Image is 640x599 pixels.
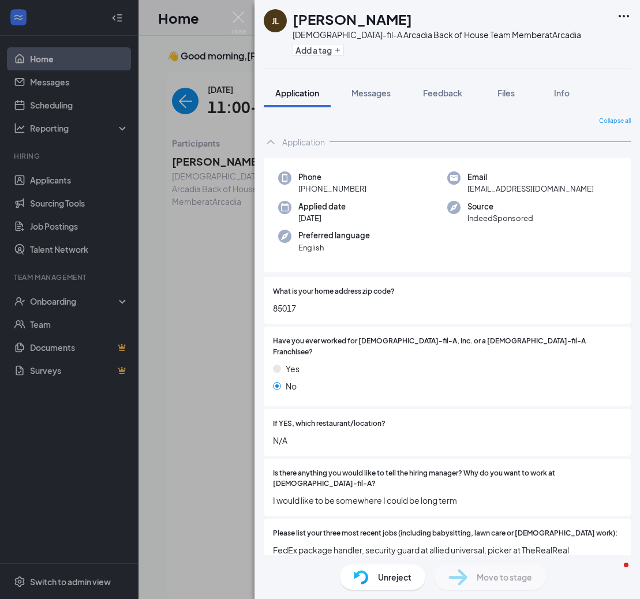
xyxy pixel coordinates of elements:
span: Messages [351,88,391,98]
span: Phone [298,171,366,183]
span: [PHONE_NUMBER] [298,183,366,194]
span: If YES, which restaurant/location? [273,418,386,429]
span: FedEx package handler, security guard at allied universal, picker at TheRealReal [273,544,622,556]
svg: ChevronUp [264,135,278,149]
span: Files [497,88,515,98]
span: Unreject [378,571,411,583]
span: Feedback [423,88,462,98]
h1: [PERSON_NAME] [293,9,412,29]
span: Preferred language [298,230,370,241]
span: What is your home address zip code? [273,286,395,297]
svg: Plus [334,47,341,54]
span: Applied date [298,201,346,212]
div: JL [272,15,279,27]
span: No [286,380,297,392]
span: [EMAIL_ADDRESS][DOMAIN_NAME] [467,183,594,194]
span: Have you ever worked for [DEMOGRAPHIC_DATA]-fil-A, Inc. or a [DEMOGRAPHIC_DATA]-fil-A Franchisee? [273,336,622,358]
span: Info [554,88,570,98]
span: I would like to be somewhere I could be long term [273,494,622,507]
span: Yes [286,362,300,375]
span: Email [467,171,594,183]
span: Source [467,201,533,212]
svg: Ellipses [617,9,631,23]
span: Please list your three most recent jobs (including babysitting, lawn care or [DEMOGRAPHIC_DATA] w... [273,528,617,539]
span: 85017 [273,302,622,315]
span: N/A [273,434,622,447]
span: Move to stage [477,571,532,583]
button: PlusAdd a tag [293,44,344,56]
div: Application [282,136,325,148]
span: [DATE] [298,212,346,224]
div: [DEMOGRAPHIC_DATA]-fil-A Arcadia Back of House Team Member at Arcadia [293,29,581,40]
span: English [298,242,370,253]
iframe: Intercom live chat [601,560,628,587]
span: Application [275,88,319,98]
span: IndeedSponsored [467,212,533,224]
span: Collapse all [599,117,631,126]
span: Is there anything you would like to tell the hiring manager? Why do you want to work at [DEMOGRAP... [273,468,622,490]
